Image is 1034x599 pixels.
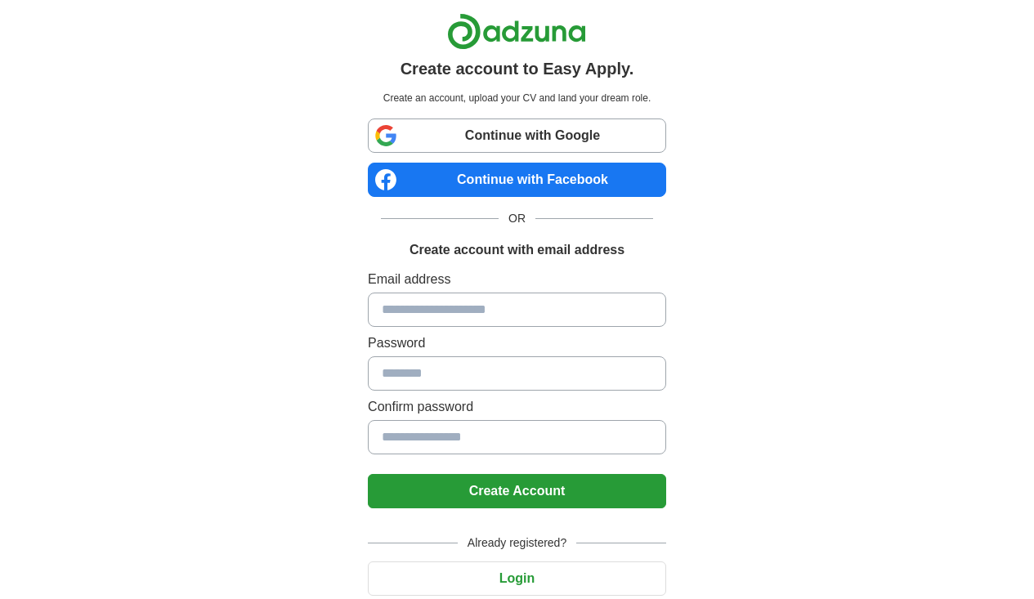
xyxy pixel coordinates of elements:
[368,163,666,197] a: Continue with Facebook
[458,534,576,552] span: Already registered?
[368,118,666,153] a: Continue with Google
[447,13,586,50] img: Adzuna logo
[371,91,663,105] p: Create an account, upload your CV and land your dream role.
[499,210,535,227] span: OR
[368,571,666,585] a: Login
[368,333,666,353] label: Password
[368,270,666,289] label: Email address
[368,397,666,417] label: Confirm password
[368,474,666,508] button: Create Account
[368,561,666,596] button: Login
[401,56,634,81] h1: Create account to Easy Apply.
[410,240,624,260] h1: Create account with email address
